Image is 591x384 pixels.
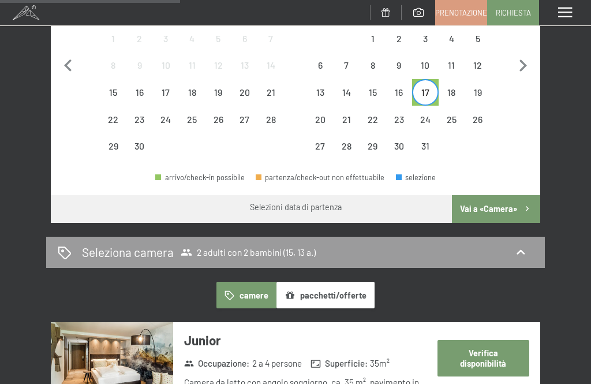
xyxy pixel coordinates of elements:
[231,106,258,133] div: Sat Sep 27 2025
[387,34,412,58] div: 2
[128,115,152,139] div: 23
[333,106,360,133] div: Tue Oct 21 2025
[307,53,334,79] div: partenza/check-out non effettuabile
[439,79,465,106] div: partenza/check-out non effettuabile
[465,106,491,133] div: partenza/check-out non effettuabile
[307,106,334,133] div: partenza/check-out non effettuabile
[360,53,386,79] div: Wed Oct 08 2025
[101,141,125,166] div: 29
[126,106,153,133] div: Tue Sep 23 2025
[466,34,490,58] div: 5
[126,79,153,106] div: Tue Sep 16 2025
[256,174,385,181] div: partenza/check-out non effettuabile
[100,106,126,133] div: partenza/check-out non effettuabile
[126,25,153,52] div: partenza/check-out non effettuabile
[387,88,412,112] div: 16
[154,115,178,139] div: 24
[152,53,179,79] div: Wed Sep 10 2025
[360,79,386,106] div: partenza/check-out non effettuabile
[179,25,205,52] div: Thu Sep 04 2025
[439,25,465,52] div: Sat Oct 04 2025
[184,357,250,370] strong: Occupazione :
[386,53,413,79] div: Thu Oct 09 2025
[152,53,179,79] div: partenza/check-out non effettuabile
[361,34,385,58] div: 1
[126,133,153,159] div: partenza/check-out non effettuabile
[100,53,126,79] div: partenza/check-out non effettuabile
[333,79,360,106] div: Tue Oct 14 2025
[101,88,125,112] div: 15
[179,53,205,79] div: partenza/check-out non effettuabile
[128,61,152,85] div: 9
[128,34,152,58] div: 2
[387,61,412,85] div: 9
[439,106,465,133] div: partenza/check-out non effettuabile
[258,53,285,79] div: partenza/check-out non effettuabile
[439,106,465,133] div: Sat Oct 25 2025
[412,53,439,79] div: Fri Oct 10 2025
[360,53,386,79] div: partenza/check-out non effettuabile
[307,106,334,133] div: Mon Oct 20 2025
[412,133,439,159] div: partenza/check-out non effettuabile
[360,79,386,106] div: Wed Oct 15 2025
[100,79,126,106] div: Mon Sep 15 2025
[308,141,332,166] div: 27
[100,106,126,133] div: Mon Sep 22 2025
[231,25,258,52] div: partenza/check-out non effettuabile
[333,79,360,106] div: partenza/check-out non effettuabile
[440,61,464,85] div: 11
[179,79,205,106] div: Thu Sep 18 2025
[100,25,126,52] div: Mon Sep 01 2025
[413,141,437,166] div: 31
[488,1,538,25] a: Richiesta
[231,53,258,79] div: partenza/check-out non effettuabile
[386,106,413,133] div: Thu Oct 23 2025
[231,106,258,133] div: partenza/check-out non effettuabile
[465,106,491,133] div: Sun Oct 26 2025
[231,79,258,106] div: partenza/check-out non effettuabile
[412,25,439,52] div: partenza/check-out non effettuabile
[126,133,153,159] div: Tue Sep 30 2025
[466,61,490,85] div: 12
[333,53,360,79] div: Tue Oct 07 2025
[233,34,257,58] div: 6
[439,53,465,79] div: Sat Oct 11 2025
[435,8,487,18] span: Prenotazione
[206,88,230,112] div: 19
[180,88,204,112] div: 18
[100,53,126,79] div: Mon Sep 08 2025
[179,53,205,79] div: Thu Sep 11 2025
[205,79,231,106] div: Fri Sep 19 2025
[180,115,204,139] div: 25
[440,88,464,112] div: 18
[386,25,413,52] div: partenza/check-out non effettuabile
[370,357,390,370] span: 35 m²
[439,25,465,52] div: partenza/check-out non effettuabile
[258,53,285,79] div: Sun Sep 14 2025
[386,133,413,159] div: Thu Oct 30 2025
[360,106,386,133] div: partenza/check-out non effettuabile
[361,88,385,112] div: 15
[126,106,153,133] div: partenza/check-out non effettuabile
[233,61,257,85] div: 13
[386,25,413,52] div: Thu Oct 02 2025
[360,133,386,159] div: partenza/check-out non effettuabile
[466,115,490,139] div: 26
[259,115,283,139] div: 28
[452,195,540,223] button: Vai a «Camera»
[311,357,368,370] strong: Superficie :
[307,79,334,106] div: Mon Oct 13 2025
[360,25,386,52] div: Wed Oct 01 2025
[126,25,153,52] div: Tue Sep 02 2025
[233,88,257,112] div: 20
[412,25,439,52] div: Fri Oct 03 2025
[205,53,231,79] div: Fri Sep 12 2025
[361,141,385,166] div: 29
[233,115,257,139] div: 27
[413,34,437,58] div: 3
[360,133,386,159] div: Wed Oct 29 2025
[258,106,285,133] div: partenza/check-out non effettuabile
[258,79,285,106] div: Sun Sep 21 2025
[205,106,231,133] div: Fri Sep 26 2025
[206,61,230,85] div: 12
